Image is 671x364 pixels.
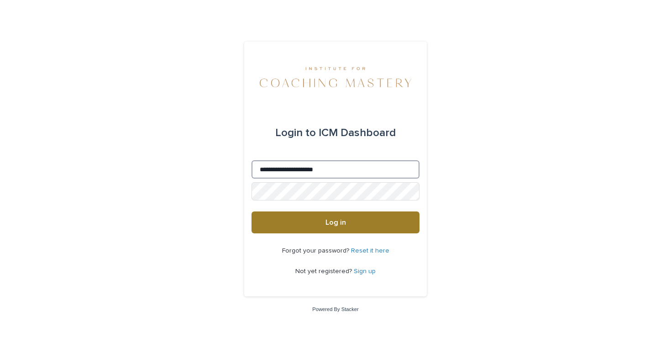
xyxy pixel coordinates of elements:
[351,248,389,254] a: Reset it here
[312,306,358,312] a: Powered By Stacker
[282,248,351,254] span: Forgot your password?
[252,211,419,233] button: Log in
[260,63,411,91] img: yOsNXPgjR0ukC3J57Hyw
[295,268,354,274] span: Not yet registered?
[275,127,316,138] span: Login to
[275,120,396,146] div: ICM Dashboard
[325,219,346,226] span: Log in
[354,268,376,274] a: Sign up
